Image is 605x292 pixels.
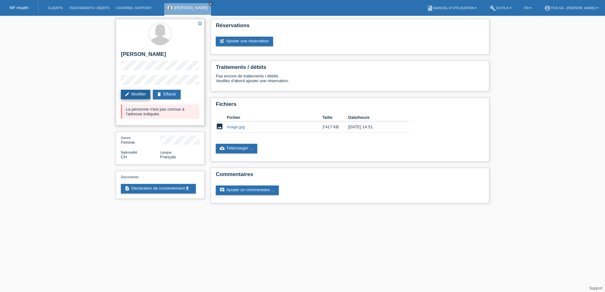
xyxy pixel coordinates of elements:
[125,92,130,97] i: edit
[121,136,131,140] span: Genre
[121,135,160,145] div: Femme
[121,51,199,61] h2: [PERSON_NAME]
[185,186,190,191] i: get_app
[216,171,484,181] h2: Commentaires
[216,101,484,111] h2: Fichiers
[197,21,203,27] a: star_border
[197,21,203,26] i: star_border
[121,155,127,159] span: Suisse
[424,6,480,10] a: bookManuel d’utilisation ▾
[227,125,245,129] a: image.jpg
[160,150,172,154] span: Langue
[121,150,137,154] span: Nationalité
[544,5,551,11] i: account_circle
[322,114,348,121] th: Taille
[9,5,28,10] a: MF Health
[160,155,176,159] span: Français
[121,184,196,193] a: descriptionDéclaration de consentementget_app
[66,6,113,10] a: Traitements / débits
[427,5,433,11] i: book
[45,6,66,10] a: Clients
[486,6,515,10] a: buildOutils ▾
[121,104,199,119] div: La personne n'est pas connue à l'adresse indiquée.
[348,114,400,121] th: Date/heure
[209,2,213,6] a: close
[220,39,225,44] i: post_add
[125,186,130,191] i: description
[348,121,400,133] td: [DATE] 14:51
[541,6,602,10] a: account_circleTOA SA - [PERSON_NAME] ▾
[220,187,225,192] i: comment
[220,146,225,151] i: cloud_upload
[322,121,348,133] td: 2'417 KB
[216,144,257,153] a: cloud_uploadTélécharger ...
[157,92,162,97] i: delete
[153,90,181,99] a: deleteEffacer
[121,90,150,99] a: editModifier
[216,22,484,32] h2: Réservations
[174,5,208,10] a: [PERSON_NAME]
[216,74,484,88] div: Pas encore de traitements / débits Veuillez d'abord ajouter une réservation.
[521,6,535,10] a: FR ▾
[216,123,223,130] i: image
[216,37,273,46] a: post_addAjouter une réservation
[209,2,212,5] i: close
[216,64,484,74] h2: Traitements / débits
[589,286,602,290] a: Support
[227,114,322,121] th: Fichier
[216,186,279,195] a: commentAjouter un commentaire ...
[113,6,155,10] a: Courriel Support
[490,5,496,11] i: build
[121,175,139,179] span: Documents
